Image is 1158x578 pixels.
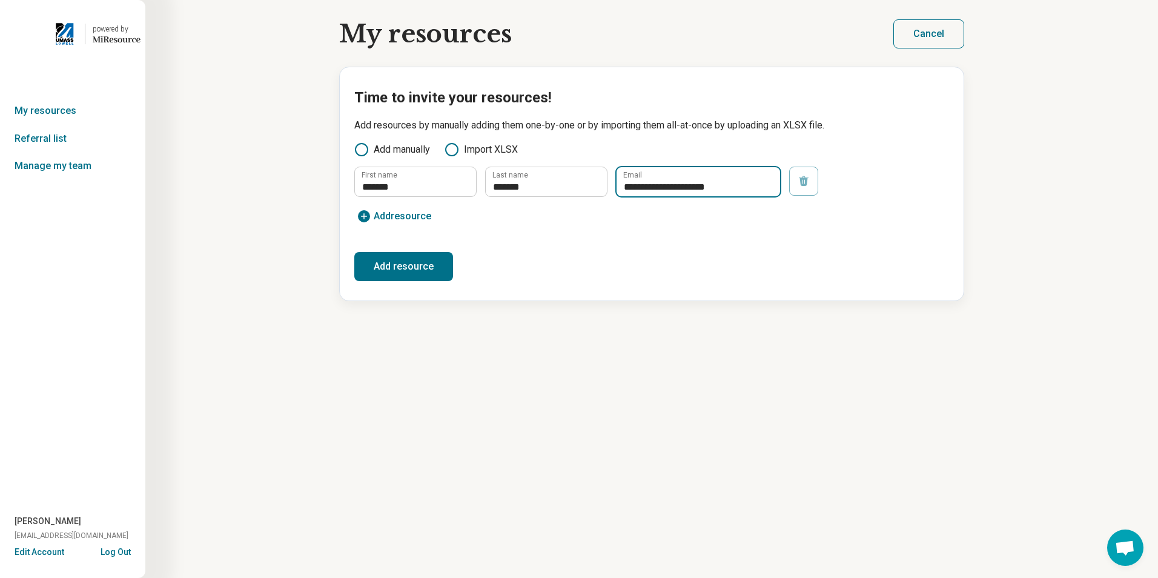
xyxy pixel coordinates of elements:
[374,211,431,221] span: Add resource
[339,20,512,48] h1: My resources
[15,530,128,541] span: [EMAIL_ADDRESS][DOMAIN_NAME]
[354,142,430,157] label: Add manually
[52,19,78,48] img: University of Massachusetts, Lowell
[893,19,964,48] button: Cancel
[101,546,131,556] button: Log Out
[362,171,397,179] label: First name
[1107,530,1143,566] div: Open chat
[492,171,528,179] label: Last name
[623,171,642,179] label: Email
[445,142,518,157] label: Import XLSX
[15,546,64,559] button: Edit Account
[789,167,818,196] button: Remove
[354,252,453,281] button: Add resource
[5,19,141,48] a: University of Massachusetts, Lowellpowered by
[354,207,434,226] button: Addresource
[354,118,949,133] p: Add resources by manually adding them one-by-one or by importing them all-at-once by uploading an...
[93,24,141,35] div: powered by
[354,87,949,108] h2: Time to invite your resources!
[15,515,81,528] span: [PERSON_NAME]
